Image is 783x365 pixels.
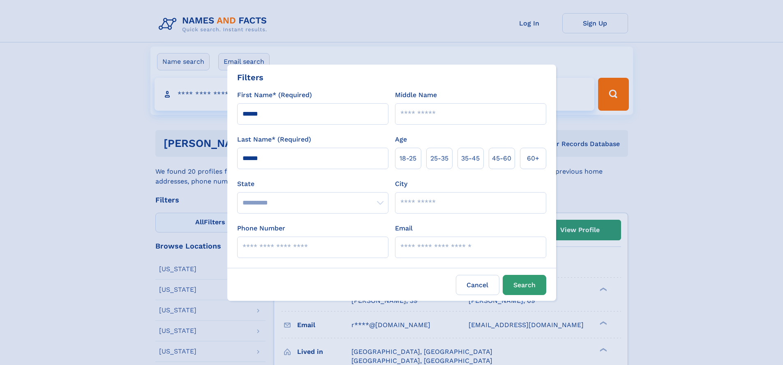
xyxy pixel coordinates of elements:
span: 45‑60 [492,153,511,163]
span: 25‑35 [430,153,448,163]
label: Email [395,223,413,233]
label: Middle Name [395,90,437,100]
span: 35‑45 [461,153,480,163]
div: Filters [237,71,263,84]
label: Phone Number [237,223,285,233]
label: Age [395,135,407,144]
label: Last Name* (Required) [237,135,311,144]
label: City [395,179,407,189]
button: Search [503,275,546,295]
label: State [237,179,388,189]
label: Cancel [456,275,499,295]
span: 18‑25 [400,153,416,163]
span: 60+ [527,153,539,163]
label: First Name* (Required) [237,90,312,100]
